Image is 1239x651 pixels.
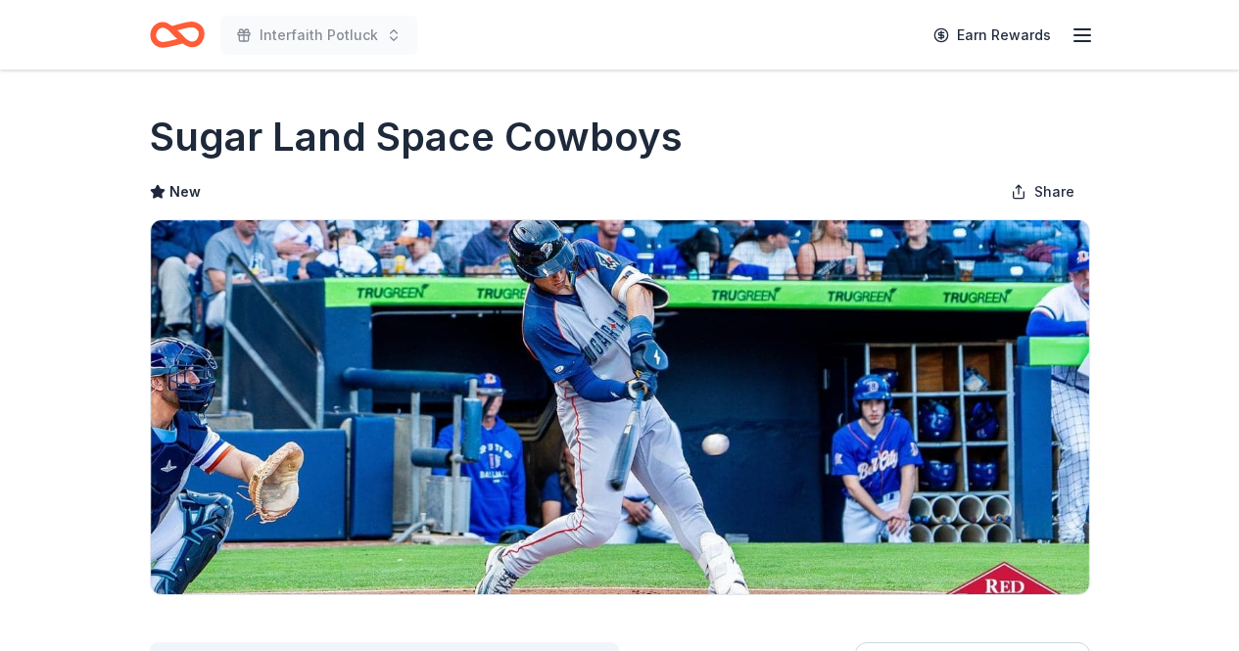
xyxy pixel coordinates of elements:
[150,110,683,164] h1: Sugar Land Space Cowboys
[995,172,1090,211] button: Share
[260,23,378,47] span: Interfaith Potluck
[169,180,201,204] span: New
[922,18,1063,53] a: Earn Rewards
[1034,180,1074,204] span: Share
[220,16,417,55] button: Interfaith Potluck
[151,220,1089,594] img: Image for Sugar Land Space Cowboys
[150,12,205,58] a: Home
